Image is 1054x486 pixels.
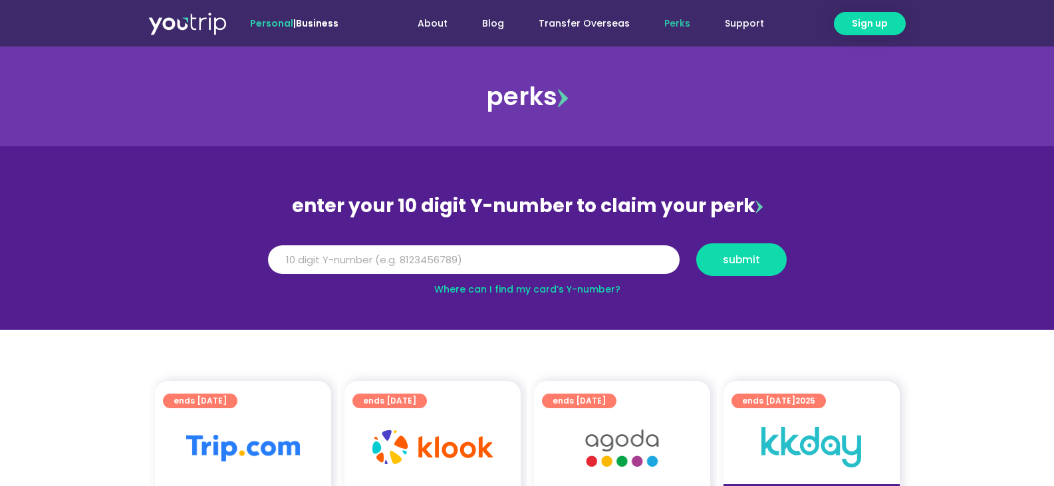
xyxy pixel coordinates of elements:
[742,394,815,408] span: ends [DATE]
[647,11,708,36] a: Perks
[852,17,888,31] span: Sign up
[696,243,787,276] button: submit
[708,11,781,36] a: Support
[731,394,826,408] a: ends [DATE]2025
[163,394,237,408] a: ends [DATE]
[834,12,906,35] a: Sign up
[296,17,338,30] a: Business
[374,11,781,36] nav: Menu
[553,394,606,408] span: ends [DATE]
[434,283,620,296] a: Where can I find my card’s Y-number?
[261,189,793,223] div: enter your 10 digit Y-number to claim your perk
[542,394,616,408] a: ends [DATE]
[174,394,227,408] span: ends [DATE]
[268,243,787,286] form: Y Number
[268,245,680,275] input: 10 digit Y-number (e.g. 8123456789)
[521,11,647,36] a: Transfer Overseas
[352,394,427,408] a: ends [DATE]
[400,11,465,36] a: About
[250,17,338,30] span: |
[363,394,416,408] span: ends [DATE]
[250,17,293,30] span: Personal
[465,11,521,36] a: Blog
[723,255,760,265] span: submit
[795,395,815,406] span: 2025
